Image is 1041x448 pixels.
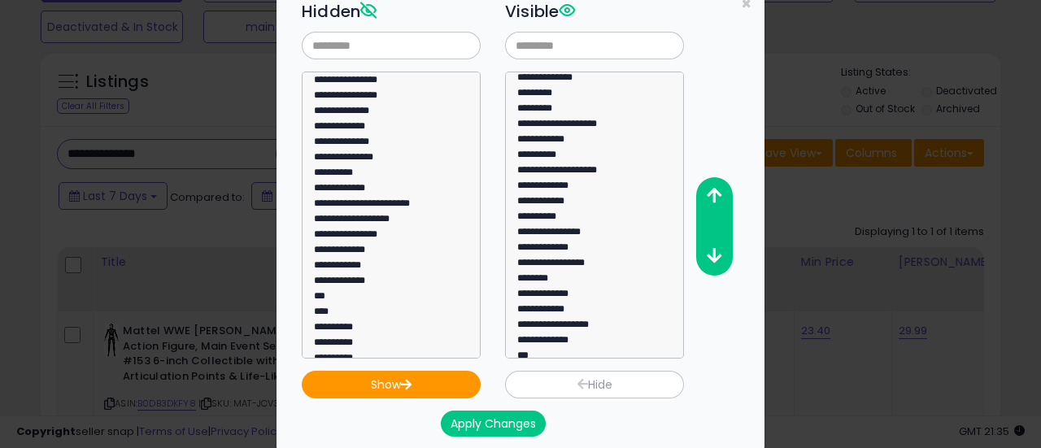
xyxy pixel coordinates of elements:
[302,371,481,398] button: Show
[441,411,546,437] button: Apply Changes
[505,371,684,398] button: Hide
